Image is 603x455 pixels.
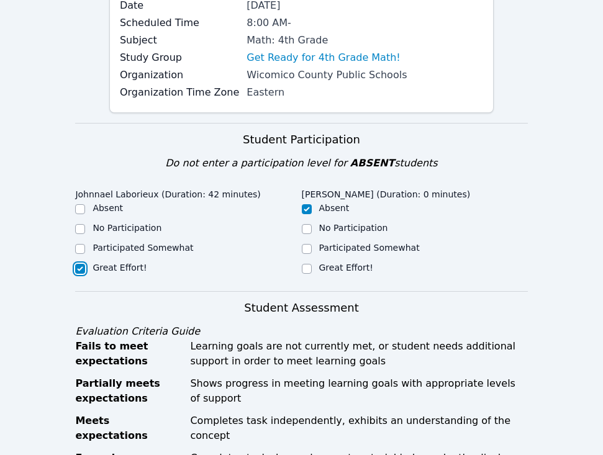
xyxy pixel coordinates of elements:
[120,85,239,100] label: Organization Time Zone
[75,299,527,317] h3: Student Assessment
[93,263,147,273] label: Great Effort!
[319,223,388,233] label: No Participation
[302,183,471,202] legend: [PERSON_NAME] (Duration: 0 minutes)
[75,339,183,369] div: Fails to meet expectations
[75,324,527,339] div: Evaluation Criteria Guide
[120,50,239,65] label: Study Group
[319,203,350,213] label: Absent
[247,68,483,83] div: Wicomico County Public Schools
[319,243,420,253] label: Participated Somewhat
[75,131,527,148] h3: Student Participation
[350,157,394,169] span: ABSENT
[93,223,161,233] label: No Participation
[247,16,483,30] div: 8:00 AM -
[190,376,527,406] div: Shows progress in meeting learning goals with appropriate levels of support
[247,50,400,65] a: Get Ready for 4th Grade Math!
[319,263,373,273] label: Great Effort!
[93,203,123,213] label: Absent
[120,68,239,83] label: Organization
[93,243,193,253] label: Participated Somewhat
[75,413,183,443] div: Meets expectations
[247,33,483,48] div: Math: 4th Grade
[190,339,527,369] div: Learning goals are not currently met, or student needs additional support in order to meet learni...
[75,156,527,171] div: Do not enter a participation level for students
[75,183,260,202] legend: Johnnael Laborieux (Duration: 42 minutes)
[190,413,527,443] div: Completes task independently, exhibits an understanding of the concept
[120,16,239,30] label: Scheduled Time
[120,33,239,48] label: Subject
[247,85,483,100] div: Eastern
[75,376,183,406] div: Partially meets expectations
